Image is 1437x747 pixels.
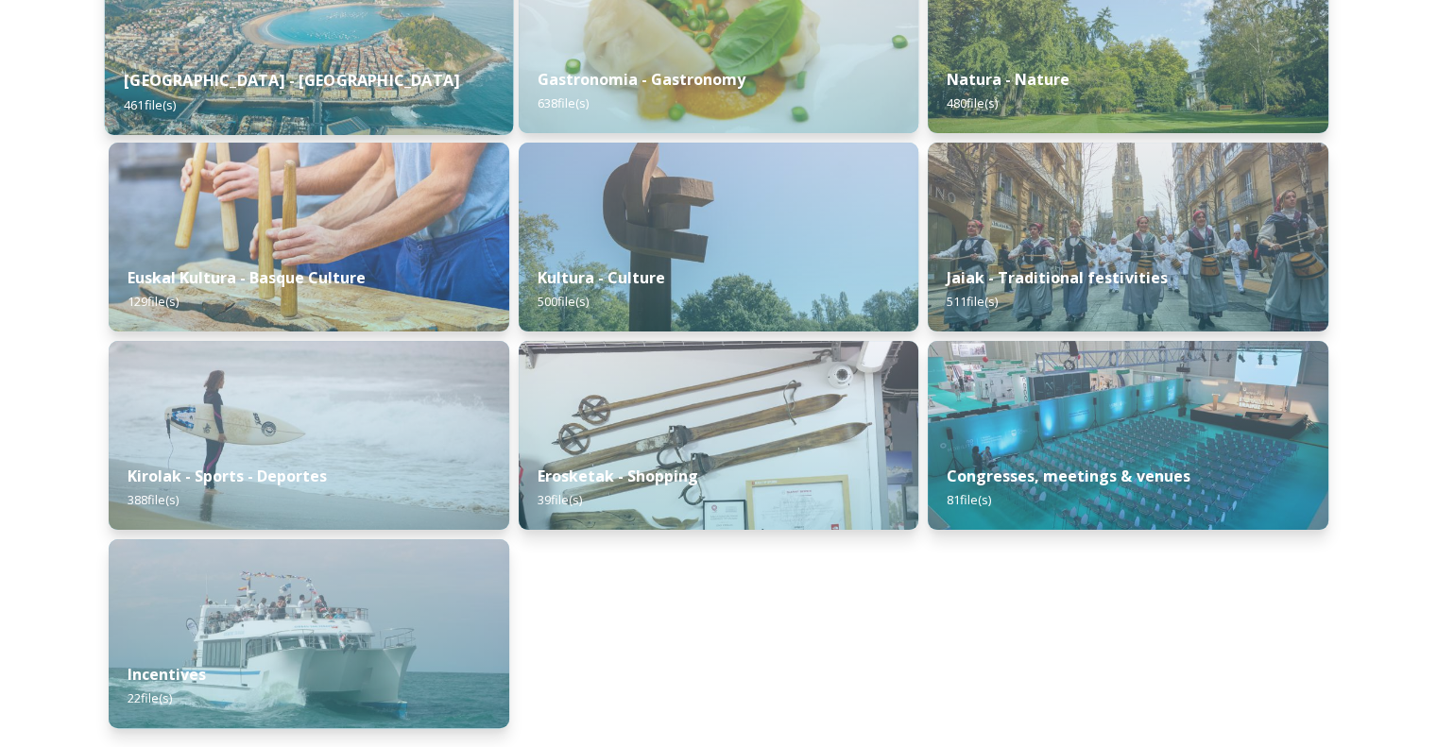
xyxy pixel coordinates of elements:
span: 511 file(s) [947,293,998,310]
strong: [GEOGRAPHIC_DATA] - [GEOGRAPHIC_DATA] [124,70,459,91]
span: 461 file(s) [124,95,176,112]
strong: Natura - Nature [947,69,1069,90]
span: 480 file(s) [947,94,998,111]
img: txalaparta_26484926369_o.jpg [109,143,509,331]
img: ficoba-exhibition-centre---recinto-ferial--pavilion--pabelln_50421997631_o.jpg [928,341,1328,530]
span: 81 file(s) [947,491,991,508]
strong: Jaiak - Traditional festivities [947,267,1167,288]
strong: Kirolak - Sports - Deportes [128,466,327,486]
img: catamaran_50426248713_o.jpg [109,539,509,728]
span: 39 file(s) [538,491,582,508]
span: 22 file(s) [128,689,172,706]
strong: Gastronomia - Gastronomy [538,69,745,90]
img: surfer-in-la-zurriola---gros-district_7285962404_o.jpg [109,341,509,530]
strong: Euskal Kultura - Basque Culture [128,267,366,288]
span: 500 file(s) [538,293,589,310]
img: tamborrada---javier-larrea_25444003826_o.jpg [928,143,1328,331]
strong: Erosketak - Shopping [538,466,698,486]
strong: Incentives [128,664,206,685]
strong: Congresses, meetings & venues [947,466,1189,486]
span: 129 file(s) [128,293,179,310]
img: shopping-in-san-sebastin_49533716163_o.jpg [519,341,919,530]
span: 638 file(s) [538,94,589,111]
strong: Kultura - Culture [538,267,665,288]
span: 388 file(s) [128,491,179,508]
img: _ML_4181.jpg [519,143,919,331]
